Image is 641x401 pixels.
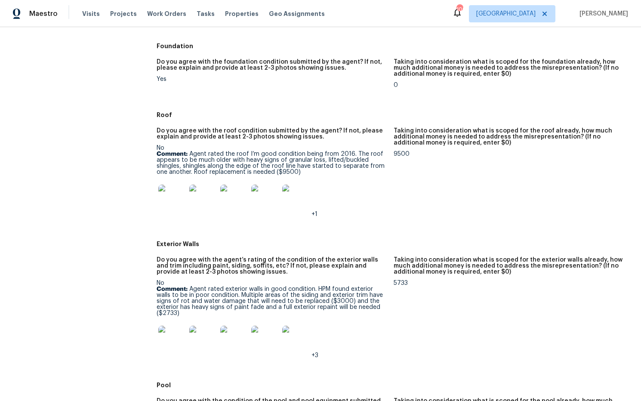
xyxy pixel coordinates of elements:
h5: Foundation [157,42,631,50]
h5: Roof [157,111,631,119]
h5: Taking into consideration what is scoped for the roof already, how much additional money is neede... [394,128,624,146]
h5: Do you agree with the agent’s rating of the condition of the exterior walls and trim including pa... [157,257,387,275]
span: Tasks [197,11,215,17]
span: Projects [110,9,137,18]
b: Comment: [157,151,188,157]
h5: Taking into consideration what is scoped for the exterior walls already, how much additional mone... [394,257,624,275]
span: +1 [311,211,317,217]
h5: Do you agree with the foundation condition submitted by the agent? If not, please explain and pro... [157,59,387,71]
div: 109 [456,5,462,14]
span: [PERSON_NAME] [576,9,628,18]
div: No [157,145,387,217]
span: Work Orders [147,9,186,18]
div: No [157,280,387,358]
div: 9500 [394,151,624,157]
div: 0 [394,82,624,88]
h5: Taking into consideration what is scoped for the foundation already, how much additional money is... [394,59,624,77]
span: [GEOGRAPHIC_DATA] [476,9,536,18]
b: Comment: [157,286,188,292]
h5: Do you agree with the roof condition submitted by the agent? If not, please explain and provide a... [157,128,387,140]
h5: Exterior Walls [157,240,631,248]
p: Agent rated the roof I’m good condition being from 2016. The roof appears to be much older with h... [157,151,387,175]
h5: Pool [157,381,631,389]
span: Visits [82,9,100,18]
span: Properties [225,9,259,18]
div: 5733 [394,280,624,286]
span: Geo Assignments [269,9,325,18]
span: +3 [311,352,318,358]
p: Agent rated exterior walls in good condition. HPM found exterior walls to be in poor condition. M... [157,286,387,316]
span: Maestro [29,9,58,18]
div: Yes [157,76,387,82]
